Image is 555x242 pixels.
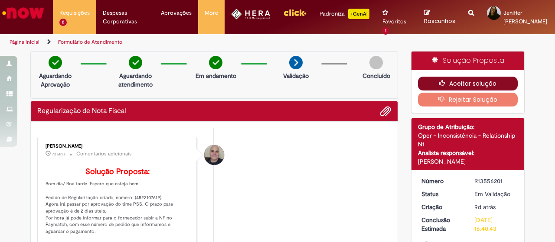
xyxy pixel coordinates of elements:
span: Rascunhos [424,17,455,25]
p: Em andamento [196,71,236,80]
div: [DATE] 16:40:43 [474,216,515,233]
img: check-circle-green.png [209,56,222,69]
p: Aguardando atendimento [114,71,157,89]
img: HeraLogo.png [231,9,271,19]
time: 22/09/2025 16:17:39 [474,203,496,211]
time: 25/09/2025 14:04:07 [52,152,65,157]
img: img-circle-grey.png [369,56,383,69]
b: Solução Proposta: [85,167,150,177]
div: 22/09/2025 16:17:39 [474,203,515,211]
small: Comentários adicionais [76,150,132,158]
span: Requisições [59,9,90,17]
img: check-circle-green.png [49,56,62,69]
button: Aceitar solução [418,77,518,90]
img: arrow-next.png [289,56,303,69]
div: Solução Proposta [411,52,525,70]
div: Grupo de Atribuição: [418,123,518,131]
span: Jeniffer [PERSON_NAME] [503,9,547,25]
div: Analista responsável: [418,148,518,157]
p: +GenAi [348,9,369,19]
a: Página inicial [10,39,39,45]
img: ServiceNow [1,4,46,22]
h2: Regularização de Nota Fiscal Histórico de tíquete [37,107,126,115]
dt: Conclusão Estimada [415,216,468,233]
span: 1 [382,27,389,35]
span: Favoritos [382,17,406,26]
div: [PERSON_NAME] [46,144,190,149]
div: Em Validação [474,190,515,198]
a: Rascunhos [424,9,455,25]
p: Concluído [362,71,390,80]
span: 9d atrás [474,203,496,211]
ul: Trilhas de página [7,34,363,50]
a: Formulário de Atendimento [58,39,122,45]
div: Oper - Inconsistência - Relationship N1 [418,131,518,148]
span: Despesas Corporativas [103,9,148,26]
span: More [205,9,218,17]
button: Rejeitar Solução [418,93,518,106]
img: click_logo_yellow_360x200.png [283,6,307,19]
span: 7d atrás [52,152,65,157]
div: R13556201 [474,177,515,185]
dt: Status [415,190,468,198]
dt: Número [415,177,468,185]
dt: Criação [415,203,468,211]
span: 2 [59,19,67,26]
span: Aprovações [161,9,192,17]
p: Aguardando Aprovação [34,71,76,89]
div: [PERSON_NAME] [418,157,518,166]
p: Validação [283,71,309,80]
div: Leonardo Manoel De Souza [204,145,224,165]
div: Padroniza [320,9,369,19]
button: Adicionar anexos [380,106,391,117]
img: check-circle-green.png [129,56,142,69]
